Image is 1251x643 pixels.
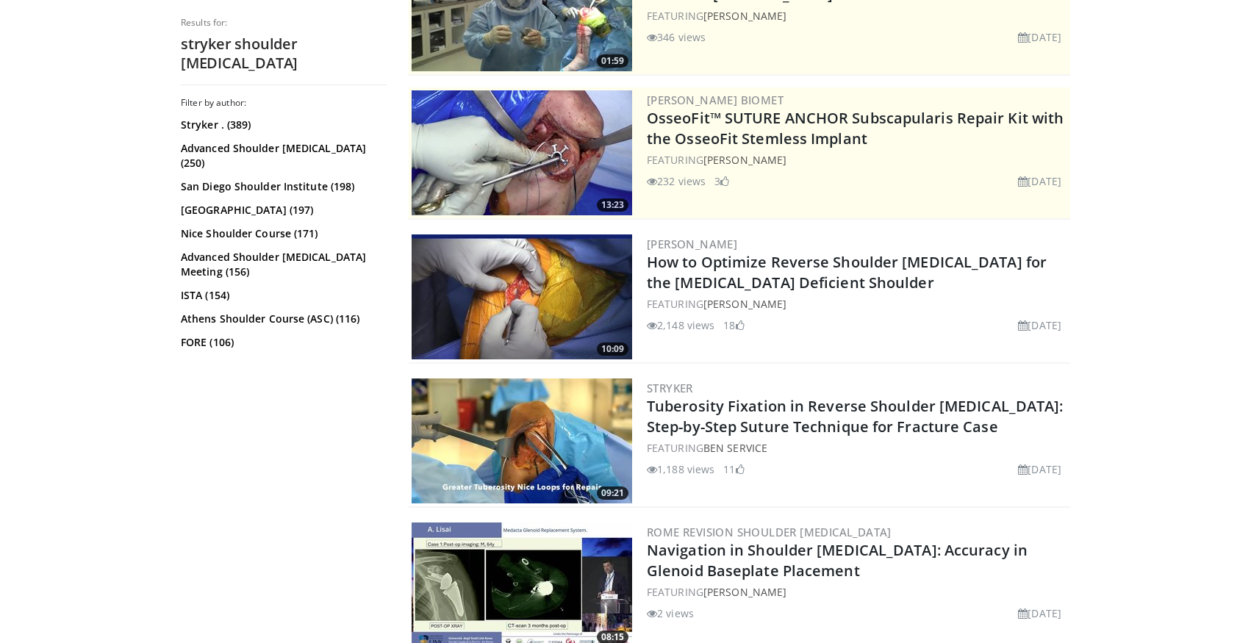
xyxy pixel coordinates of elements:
[647,93,784,107] a: [PERSON_NAME] Biomet
[1018,173,1061,189] li: [DATE]
[181,335,383,350] a: FORE (106)
[647,540,1028,581] a: Navigation in Shoulder [MEDICAL_DATA]: Accuracy in Glenoid Baseplate Placement
[647,173,706,189] li: 232 views
[723,317,744,333] li: 18
[181,312,383,326] a: Athens Shoulder Course (ASC) (116)
[647,252,1047,292] a: How to Optimize Reverse Shoulder [MEDICAL_DATA] for the [MEDICAL_DATA] Deficient Shoulder
[181,35,387,73] h2: stryker shoulder [MEDICAL_DATA]
[647,296,1067,312] div: FEATURING
[412,234,632,359] a: 10:09
[647,237,737,251] a: [PERSON_NAME]
[412,90,632,215] img: 40c8acad-cf15-4485-a741-123ec1ccb0c0.300x170_q85_crop-smart_upscale.jpg
[647,461,714,477] li: 1,188 views
[703,441,767,455] a: Ben Service
[647,381,693,395] a: Stryker
[412,90,632,215] a: 13:23
[1018,29,1061,45] li: [DATE]
[647,8,1067,24] div: FEATURING
[181,250,383,279] a: Advanced Shoulder [MEDICAL_DATA] Meeting (156)
[181,226,383,241] a: Nice Shoulder Course (171)
[723,461,744,477] li: 11
[181,179,383,194] a: San Diego Shoulder Institute (198)
[181,203,383,218] a: [GEOGRAPHIC_DATA] (197)
[647,525,892,539] a: Rome Revision Shoulder [MEDICAL_DATA]
[597,342,628,356] span: 10:09
[1018,461,1061,477] li: [DATE]
[647,29,706,45] li: 346 views
[181,288,383,303] a: ISTA (154)
[1018,317,1061,333] li: [DATE]
[412,378,632,503] a: 09:21
[703,153,786,167] a: [PERSON_NAME]
[181,141,383,170] a: Advanced Shoulder [MEDICAL_DATA] (250)
[647,584,1067,600] div: FEATURING
[703,9,786,23] a: [PERSON_NAME]
[647,108,1064,148] a: OsseoFit™ SUTURE ANCHOR Subscapularis Repair Kit with the OsseoFit Stemless Implant
[703,585,786,599] a: [PERSON_NAME]
[703,297,786,311] a: [PERSON_NAME]
[597,54,628,68] span: 01:59
[647,152,1067,168] div: FEATURING
[647,317,714,333] li: 2,148 views
[181,17,387,29] p: Results for:
[647,396,1064,437] a: Tuberosity Fixation in Reverse Shoulder [MEDICAL_DATA]: Step-by-Step Suture Technique for Fractur...
[597,486,628,500] span: 09:21
[1018,606,1061,621] li: [DATE]
[181,118,383,132] a: Stryker . (389)
[647,440,1067,456] div: FEATURING
[412,378,632,503] img: 0f82aaa6-ebff-41f2-ae4a-9f36684ef98a.300x170_q85_crop-smart_upscale.jpg
[714,173,729,189] li: 3
[412,234,632,359] img: d84aa8c7-537e-4bdf-acf1-23c7ca74a4c4.300x170_q85_crop-smart_upscale.jpg
[181,97,387,109] h3: Filter by author:
[647,606,694,621] li: 2 views
[597,198,628,212] span: 13:23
